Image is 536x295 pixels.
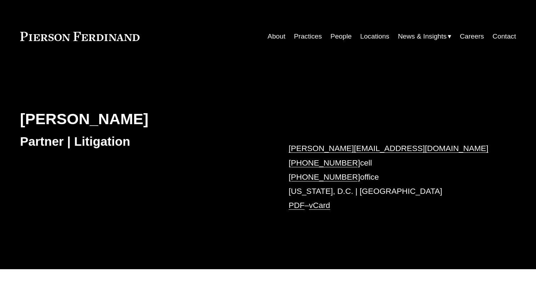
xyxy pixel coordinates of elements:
[289,141,495,213] p: cell office [US_STATE], D.C. | [GEOGRAPHIC_DATA] –
[20,134,268,149] h3: Partner | Litigation
[398,30,447,43] span: News & Insights
[20,110,268,128] h2: [PERSON_NAME]
[289,173,360,181] a: [PHONE_NUMBER]
[309,201,330,210] a: vCard
[460,30,484,43] a: Careers
[331,30,352,43] a: People
[360,30,389,43] a: Locations
[492,30,516,43] a: Contact
[398,30,451,43] a: folder dropdown
[267,30,285,43] a: About
[294,30,322,43] a: Practices
[289,201,305,210] a: PDF
[289,158,360,167] a: [PHONE_NUMBER]
[289,144,489,153] a: [PERSON_NAME][EMAIL_ADDRESS][DOMAIN_NAME]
